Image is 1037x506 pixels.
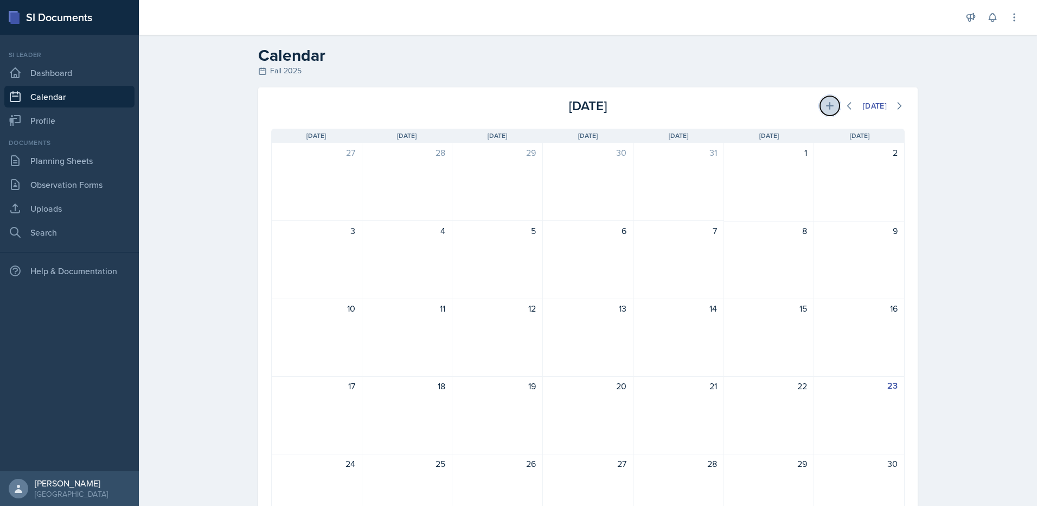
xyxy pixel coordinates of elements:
[306,131,326,141] span: [DATE]
[369,379,446,393] div: 18
[4,62,135,84] a: Dashboard
[821,379,898,393] div: 23
[278,457,355,470] div: 24
[258,46,918,65] h2: Calendar
[549,457,626,470] div: 27
[640,457,717,470] div: 28
[821,302,898,315] div: 16
[821,146,898,159] div: 2
[278,379,355,393] div: 17
[459,302,536,315] div: 12
[731,379,808,393] div: 22
[863,102,887,110] div: [DATE]
[821,224,898,237] div: 9
[731,457,808,470] div: 29
[640,379,717,393] div: 21
[482,96,693,116] div: [DATE]
[731,146,808,159] div: 1
[4,260,135,282] div: Help & Documentation
[856,97,894,115] button: [DATE]
[4,110,135,131] a: Profile
[850,131,869,141] span: [DATE]
[35,489,108,499] div: [GEOGRAPHIC_DATA]
[278,302,355,315] div: 10
[731,302,808,315] div: 15
[640,302,717,315] div: 14
[459,457,536,470] div: 26
[459,379,536,393] div: 19
[578,131,598,141] span: [DATE]
[4,86,135,107] a: Calendar
[4,150,135,172] a: Planning Sheets
[369,457,446,470] div: 25
[640,146,717,159] div: 31
[549,146,626,159] div: 30
[821,457,898,470] div: 30
[731,224,808,237] div: 8
[459,146,536,159] div: 29
[397,131,417,141] span: [DATE]
[278,146,355,159] div: 27
[369,224,446,237] div: 4
[278,224,355,237] div: 3
[35,478,108,489] div: [PERSON_NAME]
[549,224,626,237] div: 6
[4,222,135,243] a: Search
[640,224,717,237] div: 7
[459,224,536,237] div: 5
[258,65,918,77] div: Fall 2025
[369,146,446,159] div: 28
[549,302,626,315] div: 13
[4,198,135,219] a: Uploads
[669,131,688,141] span: [DATE]
[759,131,779,141] span: [DATE]
[549,379,626,393] div: 20
[4,50,135,60] div: Si leader
[369,302,446,315] div: 11
[488,131,507,141] span: [DATE]
[4,138,135,148] div: Documents
[4,174,135,195] a: Observation Forms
